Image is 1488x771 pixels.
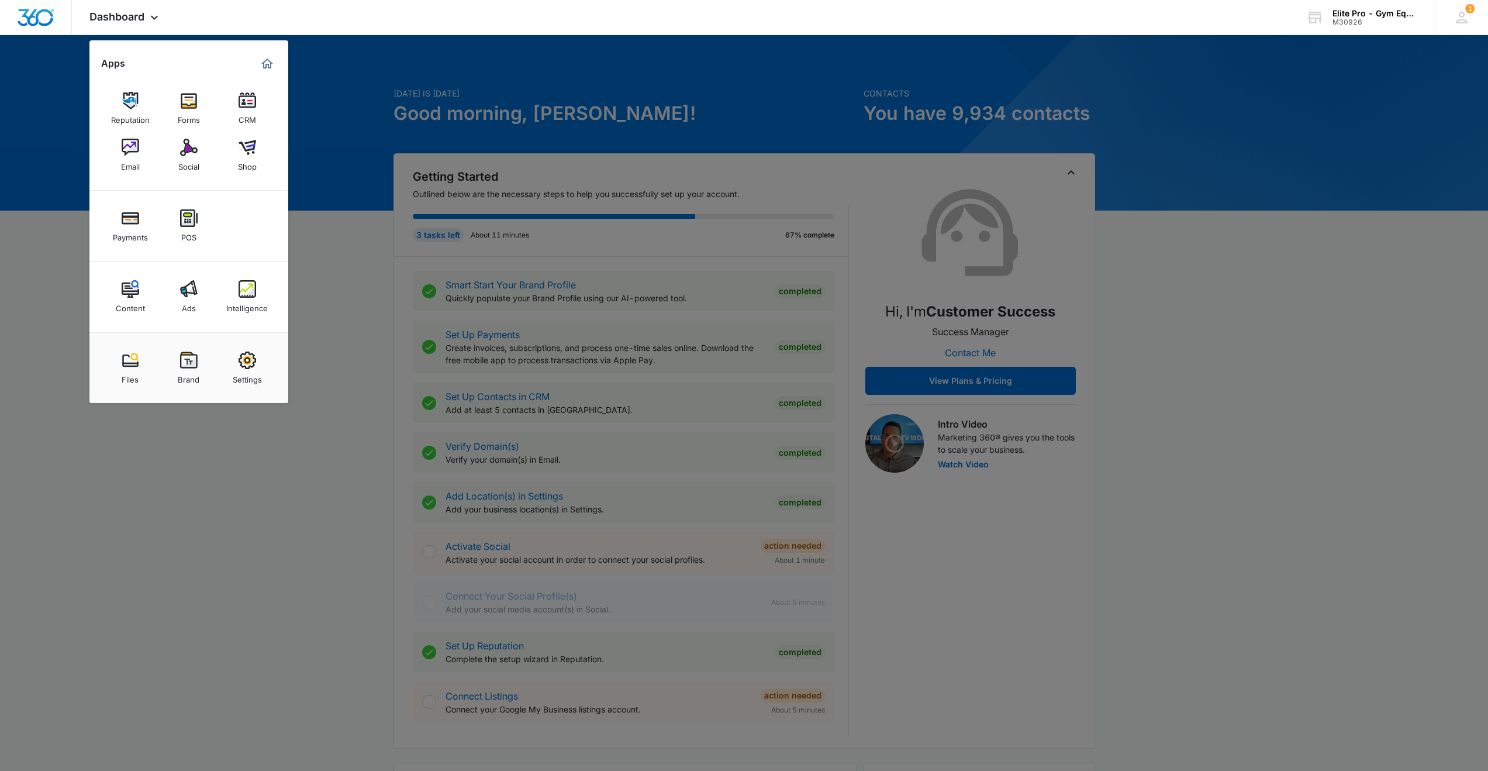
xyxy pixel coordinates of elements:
[239,109,256,125] div: CRM
[111,109,150,125] div: Reputation
[225,346,270,390] a: Settings
[108,204,153,248] a: Payments
[1465,4,1475,13] span: 1
[225,86,270,130] a: CRM
[121,156,140,171] div: Email
[178,156,199,171] div: Social
[182,298,196,313] div: Ads
[167,346,211,390] a: Brand
[116,298,145,313] div: Content
[258,54,277,73] a: Marketing 360® Dashboard
[178,109,200,125] div: Forms
[181,227,196,242] div: POS
[225,274,270,319] a: Intelligence
[233,369,262,384] div: Settings
[225,133,270,177] a: Shop
[1332,18,1418,26] div: account id
[108,86,153,130] a: Reputation
[108,133,153,177] a: Email
[108,346,153,390] a: Files
[167,274,211,319] a: Ads
[89,11,144,23] span: Dashboard
[238,156,257,171] div: Shop
[1332,9,1418,18] div: account name
[167,133,211,177] a: Social
[101,58,125,69] h2: Apps
[1465,4,1475,13] div: notifications count
[167,86,211,130] a: Forms
[167,204,211,248] a: POS
[122,369,139,384] div: Files
[226,298,268,313] div: Intelligence
[108,274,153,319] a: Content
[178,369,199,384] div: Brand
[113,227,148,242] div: Payments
